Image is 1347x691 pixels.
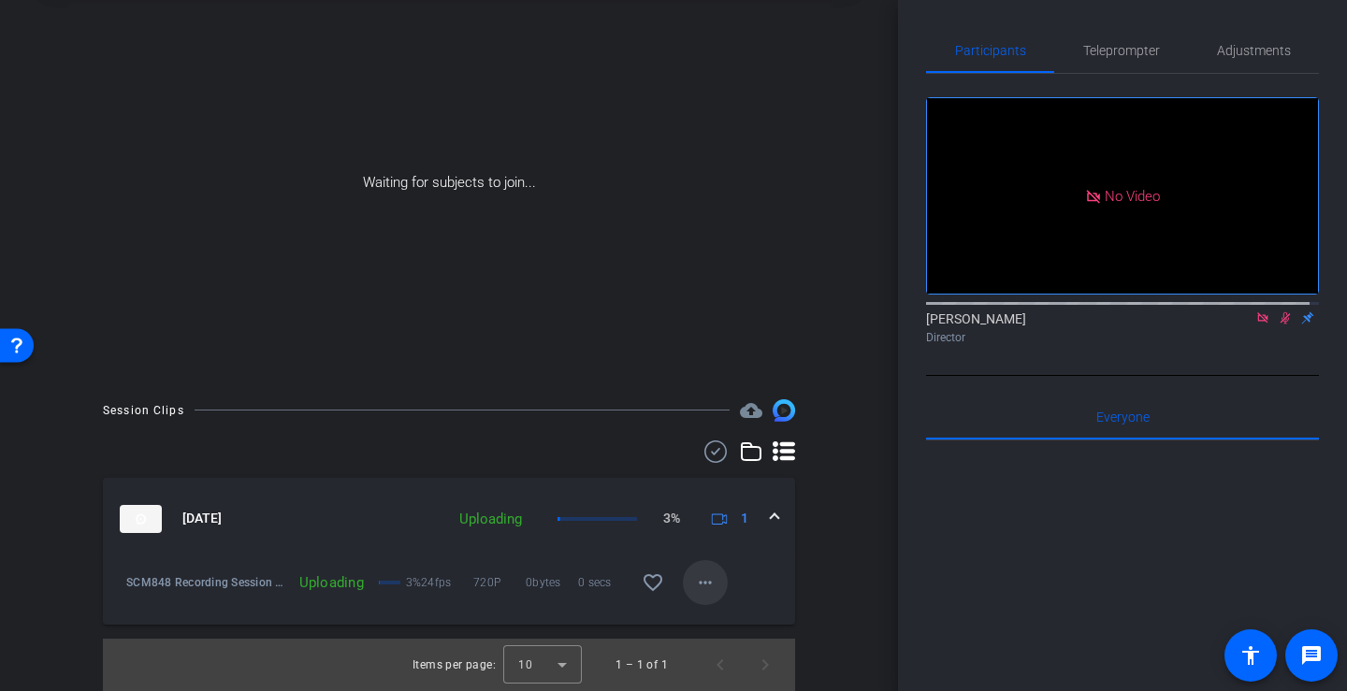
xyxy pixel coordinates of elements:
[526,573,578,592] span: 0bytes
[1096,410,1150,424] span: Everyone
[406,573,422,592] p: 3%
[1239,644,1262,667] mat-icon: accessibility
[290,573,373,592] div: Uploading
[182,509,222,528] span: [DATE]
[743,642,788,687] button: Next page
[1300,644,1323,667] mat-icon: message
[926,310,1319,346] div: [PERSON_NAME]
[1217,44,1291,57] span: Adjustments
[126,573,290,592] span: SCM848 Recording Session with Bisk-[PERSON_NAME]-2025-08-12-14-08-52-008-0
[740,399,762,422] span: Destinations for your clips
[955,44,1026,57] span: Participants
[103,478,795,560] mat-expansion-panel-header: thumb-nail[DATE]Uploading3%1
[578,573,630,592] span: 0 secs
[1083,44,1160,57] span: Teleprompter
[473,573,526,592] span: 720P
[698,642,743,687] button: Previous page
[1105,187,1160,204] span: No Video
[103,560,795,625] div: thumb-nail[DATE]Uploading3%1
[120,505,162,533] img: thumb-nail
[663,509,680,528] p: 3%
[741,509,748,528] span: 1
[103,401,184,420] div: Session Clips
[694,571,717,594] mat-icon: more_horiz
[773,399,795,422] img: Session clips
[926,329,1319,346] div: Director
[740,399,762,422] mat-icon: cloud_upload
[642,571,664,594] mat-icon: favorite_border
[421,573,473,592] span: 24fps
[616,655,668,674] div: 1 – 1 of 1
[450,509,531,530] div: Uploading
[413,655,496,674] div: Items per page:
